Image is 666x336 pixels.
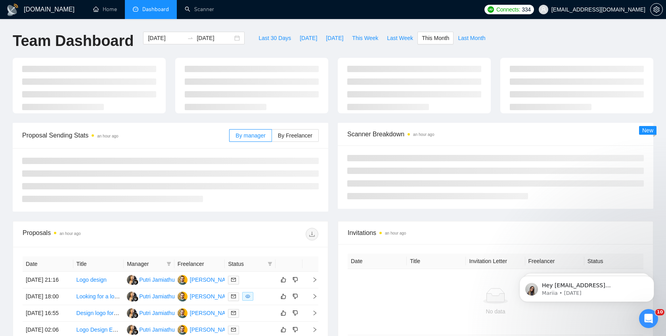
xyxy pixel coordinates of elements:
[139,275,177,284] div: Putri Jamiathus
[281,310,286,316] span: like
[281,277,286,283] span: like
[642,127,653,134] span: New
[190,275,235,284] div: [PERSON_NAME]
[228,260,264,268] span: Status
[422,34,449,42] span: This Month
[127,260,163,268] span: Manager
[306,277,318,283] span: right
[133,296,138,302] img: gigradar-bm.png
[133,313,138,318] img: gigradar-bm.png
[268,262,272,266] span: filter
[541,7,546,12] span: user
[466,254,525,269] th: Invitation Letter
[584,254,643,269] th: Status
[73,256,124,272] th: Title
[278,132,312,139] span: By Freelancer
[23,256,73,272] th: Date
[178,293,235,299] a: KA[PERSON_NAME]
[190,309,235,317] div: [PERSON_NAME]
[488,6,494,13] img: upwork-logo.png
[187,35,193,41] span: swap-right
[295,32,322,44] button: [DATE]
[454,32,490,44] button: Last Month
[291,275,300,284] button: dislike
[651,6,662,13] span: setting
[133,6,138,12] span: dashboard
[13,32,134,50] h1: Team Dashboard
[254,32,295,44] button: Last 30 Days
[231,327,236,332] span: mail
[279,325,288,334] button: like
[139,325,177,334] div: Putri Jamiathus
[291,308,300,318] button: dislike
[77,293,192,300] a: Looking for a logo design for my clothing brand
[293,310,298,316] span: dislike
[127,326,177,332] a: PJPutri Jamiathus
[522,5,530,14] span: 334
[293,293,298,300] span: dislike
[348,254,407,269] th: Date
[197,34,233,42] input: End date
[73,305,124,322] td: Design logo for an Indigenous environmental/cultural consulting company
[59,231,80,236] time: an hour ago
[385,231,406,235] time: an hour ago
[178,276,235,283] a: KA[PERSON_NAME]
[306,294,318,299] span: right
[293,277,298,283] span: dislike
[639,309,658,328] iframe: Intercom live chat
[300,34,317,42] span: [DATE]
[266,258,274,270] span: filter
[23,305,73,322] td: [DATE] 16:55
[166,262,171,266] span: filter
[133,279,138,285] img: gigradar-bm.png
[306,327,318,332] span: right
[133,329,138,335] img: gigradar-bm.png
[34,23,134,132] span: Hey [EMAIL_ADDRESS][DOMAIN_NAME], Looks like your Upwork agency Nexmo Web ran out of connects. We...
[77,310,257,316] a: Design logo for an Indigenous environmental/cultural consulting company
[306,310,318,316] span: right
[348,228,643,238] span: Invitations
[322,32,348,44] button: [DATE]
[281,293,286,300] span: like
[407,254,466,269] th: Title
[73,272,124,288] td: Logo design
[77,326,144,333] a: Logo Design Enhancement
[139,309,177,317] div: Putri Jamiathus
[291,292,300,301] button: dislike
[23,228,170,241] div: Proposals
[458,34,485,42] span: Last Month
[178,309,235,316] a: KA[PERSON_NAME]
[245,294,250,299] span: eye
[23,288,73,305] td: [DATE] 18:00
[352,34,378,42] span: This Week
[417,32,454,44] button: This Month
[178,292,188,302] img: KA
[279,308,288,318] button: like
[148,34,184,42] input: Start date
[127,309,177,316] a: PJPutri Jamiathus
[127,293,177,299] a: PJPutri Jamiathus
[190,325,235,334] div: [PERSON_NAME]
[127,276,177,283] a: PJPutri Jamiathus
[97,134,118,138] time: an hour ago
[185,6,214,13] a: searchScanner
[139,292,177,301] div: Putri Jamiathus
[34,31,137,38] p: Message from Mariia, sent 1w ago
[22,130,229,140] span: Proposal Sending Stats
[650,6,663,13] a: setting
[6,4,19,16] img: logo
[178,326,235,332] a: KA[PERSON_NAME]
[127,325,137,335] img: PJ
[525,254,584,269] th: Freelancer
[281,326,286,333] span: like
[279,275,288,284] button: like
[127,292,137,302] img: PJ
[507,259,666,315] iframe: Intercom notifications message
[77,277,107,283] a: Logo design
[178,308,188,318] img: KA
[231,277,236,282] span: mail
[293,326,298,333] span: dislike
[387,34,413,42] span: Last Week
